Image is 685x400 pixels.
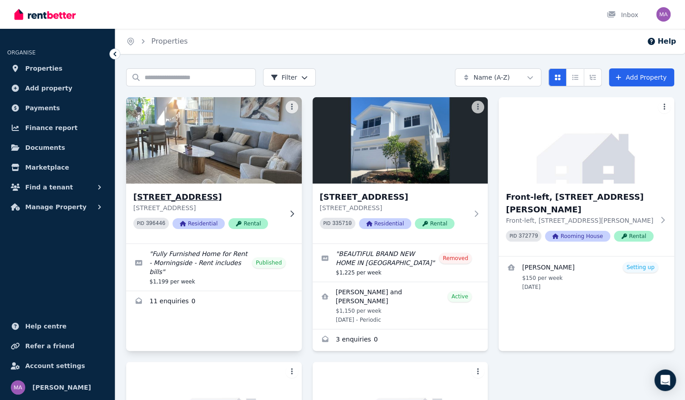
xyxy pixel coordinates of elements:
[7,178,108,196] button: Find a tenant
[25,202,86,212] span: Manage Property
[286,101,298,113] button: More options
[25,162,69,173] span: Marketplace
[566,68,584,86] button: Compact list view
[332,220,352,227] code: 335710
[25,182,73,193] span: Find a tenant
[472,101,484,113] button: More options
[320,203,468,212] p: [STREET_ADDRESS]
[415,218,454,229] span: Rental
[151,37,188,45] a: Properties
[286,365,298,378] button: More options
[320,191,468,203] h3: [STREET_ADDRESS]
[518,233,538,239] code: 372779
[506,216,654,225] p: Front-left, [STREET_ADDRESS][PERSON_NAME]
[126,97,302,243] a: 17 Abinger St, Morningside[STREET_ADDRESS][STREET_ADDRESS]PID 396446ResidentialRental
[313,329,488,351] a: Enquiries for 50 Shetland Street, Morningside
[549,68,602,86] div: View options
[7,357,108,375] a: Account settings
[25,142,65,153] span: Documents
[11,380,25,395] img: Marwa Alsaloom
[313,282,488,329] a: View details for Reuben Puckey and Will Smith
[313,97,488,243] a: 50 Shetland Street, Morningside[STREET_ADDRESS][STREET_ADDRESS]PID 335710ResidentialRental
[133,203,282,212] p: [STREET_ADDRESS]
[271,73,297,82] span: Filter
[499,97,674,256] a: Front-left, 142 Duffield RdFront-left, [STREET_ADDRESS][PERSON_NAME]Front-left, [STREET_ADDRESS][...
[25,122,77,133] span: Finance report
[14,8,76,21] img: RentBetter
[32,382,91,393] span: [PERSON_NAME]
[499,256,674,296] a: View details for Jonathan Ciccoli
[7,317,108,335] a: Help centre
[506,191,654,216] h3: Front-left, [STREET_ADDRESS][PERSON_NAME]
[7,337,108,355] a: Refer a friend
[584,68,602,86] button: Expanded list view
[137,221,144,226] small: PID
[7,119,108,137] a: Finance report
[7,79,108,97] a: Add property
[549,68,567,86] button: Card view
[122,95,306,186] img: 17 Abinger St, Morningside
[25,341,74,351] span: Refer a friend
[472,365,484,378] button: More options
[323,221,331,226] small: PID
[313,244,488,282] a: Edit listing: BEAUTIFUL BRAND NEW HOME IN MORNINGSIDE
[115,29,199,54] nav: Breadcrumb
[146,220,165,227] code: 396446
[126,244,302,291] a: Edit listing: Fully Furnished Home for Rent - Morningside - Rent includes bills
[509,234,517,238] small: PID
[7,59,108,77] a: Properties
[25,360,85,371] span: Account settings
[614,231,653,242] span: Rental
[656,7,671,22] img: Marwa Alsaloom
[473,73,510,82] span: Name (A-Z)
[499,97,674,184] img: Front-left, 142 Duffield Rd
[607,10,638,19] div: Inbox
[25,321,67,332] span: Help centre
[7,99,108,117] a: Payments
[7,139,108,157] a: Documents
[126,291,302,313] a: Enquiries for 17 Abinger St, Morningside
[263,68,316,86] button: Filter
[7,49,36,56] span: ORGANISE
[455,68,541,86] button: Name (A-Z)
[359,218,411,229] span: Residential
[133,191,282,203] h3: [STREET_ADDRESS]
[7,158,108,176] a: Marketplace
[7,198,108,216] button: Manage Property
[25,63,63,74] span: Properties
[228,218,268,229] span: Rental
[172,218,225,229] span: Residential
[545,231,610,242] span: Rooming House
[654,369,676,391] div: Open Intercom Messenger
[658,101,671,113] button: More options
[647,36,676,47] button: Help
[313,97,488,184] img: 50 Shetland Street, Morningside
[609,68,674,86] a: Add Property
[25,83,73,94] span: Add property
[25,103,60,113] span: Payments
